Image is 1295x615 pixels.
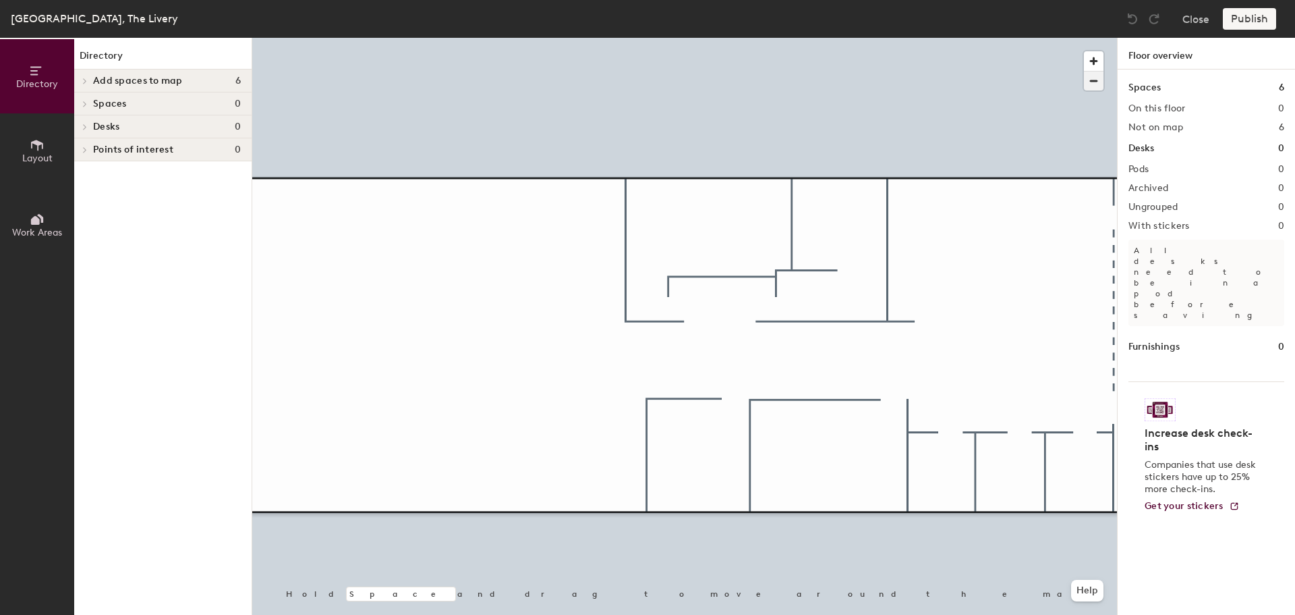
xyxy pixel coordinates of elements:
p: All desks need to be in a pod before saving [1128,240,1284,326]
h1: Directory [74,49,252,70]
h4: Increase desk check-ins [1145,427,1260,454]
button: Help [1071,580,1103,601]
h2: 0 [1278,202,1284,213]
span: 0 [235,144,241,155]
span: Points of interest [93,144,173,155]
h2: 0 [1278,221,1284,232]
span: 0 [235,122,241,132]
h1: Spaces [1128,80,1161,95]
h1: 6 [1279,80,1284,95]
img: Undo [1126,12,1139,26]
h1: Floor overview [1118,38,1295,70]
button: Close [1182,8,1209,30]
h2: Archived [1128,183,1168,194]
h2: 6 [1279,122,1284,133]
h2: With stickers [1128,221,1190,232]
h1: 0 [1278,340,1284,354]
span: 6 [235,76,241,86]
h1: 0 [1278,141,1284,156]
p: Companies that use desk stickers have up to 25% more check-ins. [1145,459,1260,496]
span: Add spaces to map [93,76,183,86]
span: Get your stickers [1145,500,1224,512]
span: Desks [93,122,119,132]
h2: 0 [1278,103,1284,114]
a: Get your stickers [1145,501,1240,512]
h2: Pods [1128,164,1149,175]
img: Sticker logo [1145,398,1176,421]
h2: 0 [1278,183,1284,194]
h2: Ungrouped [1128,202,1178,213]
span: Directory [16,78,58,90]
span: Spaces [93,99,127,109]
span: 0 [235,99,241,109]
h1: Furnishings [1128,340,1180,354]
h2: Not on map [1128,122,1183,133]
img: Redo [1147,12,1161,26]
span: Work Areas [12,227,62,238]
span: Layout [22,153,53,164]
h2: 0 [1278,164,1284,175]
h1: Desks [1128,141,1154,156]
h2: On this floor [1128,103,1186,114]
div: [GEOGRAPHIC_DATA], The Livery [11,10,178,27]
